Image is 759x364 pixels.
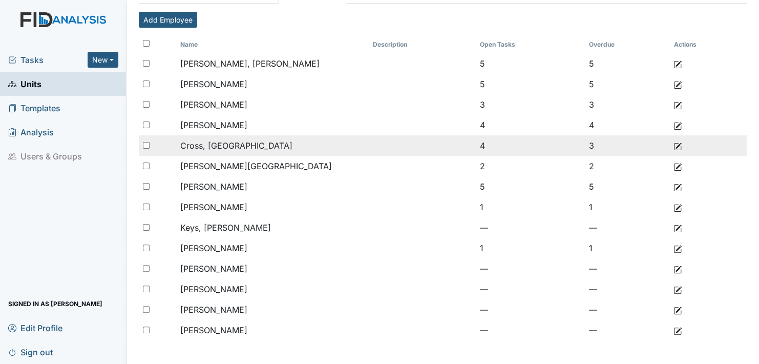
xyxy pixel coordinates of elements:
td: — [475,320,584,340]
td: — [475,279,584,299]
td: 5 [475,176,584,197]
th: Toggle SortBy [475,36,584,53]
span: Sign out [8,344,53,360]
span: [PERSON_NAME] [180,120,247,130]
input: Toggle All Rows Selected [143,40,150,47]
th: Toggle SortBy [176,36,369,53]
span: Cross, [GEOGRAPHIC_DATA] [180,140,292,151]
span: [PERSON_NAME] [180,284,247,294]
td: 3 [475,94,584,115]
td: — [585,279,670,299]
td: 2 [475,156,584,176]
span: [PERSON_NAME] [180,181,247,192]
td: 1 [585,197,670,217]
td: 2 [585,156,670,176]
td: — [475,258,584,279]
span: Templates [8,100,60,116]
td: — [585,217,670,238]
span: Keys, [PERSON_NAME] [180,223,271,233]
div: Employees [139,12,747,349]
td: — [475,217,584,238]
td: 4 [475,115,584,135]
td: — [475,299,584,320]
span: Edit Profile [8,320,62,336]
button: New [88,52,118,68]
td: 1 [475,238,584,258]
td: 3 [585,94,670,115]
td: 5 [585,74,670,94]
span: [PERSON_NAME] [180,325,247,335]
td: — [585,320,670,340]
a: Add Employee [139,12,197,28]
td: 1 [585,238,670,258]
td: 5 [585,176,670,197]
span: [PERSON_NAME] [180,99,247,110]
td: 5 [475,74,584,94]
th: Actions [669,36,747,53]
span: [PERSON_NAME], [PERSON_NAME] [180,58,320,69]
td: 1 [475,197,584,217]
td: 5 [585,53,670,74]
td: 4 [585,115,670,135]
td: — [585,299,670,320]
span: [PERSON_NAME] [180,243,247,253]
span: Analysis [8,124,54,140]
span: Signed in as [PERSON_NAME] [8,296,102,312]
span: Units [8,76,41,92]
span: [PERSON_NAME][GEOGRAPHIC_DATA] [180,161,332,171]
span: [PERSON_NAME] [180,202,247,212]
a: Tasks [8,54,88,66]
td: 4 [475,135,584,156]
td: 5 [475,53,584,74]
span: [PERSON_NAME] [180,79,247,89]
span: [PERSON_NAME] [180,305,247,315]
td: — [585,258,670,279]
td: 3 [585,135,670,156]
span: [PERSON_NAME] [180,264,247,274]
th: Toggle SortBy [369,36,475,53]
th: Toggle SortBy [585,36,670,53]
